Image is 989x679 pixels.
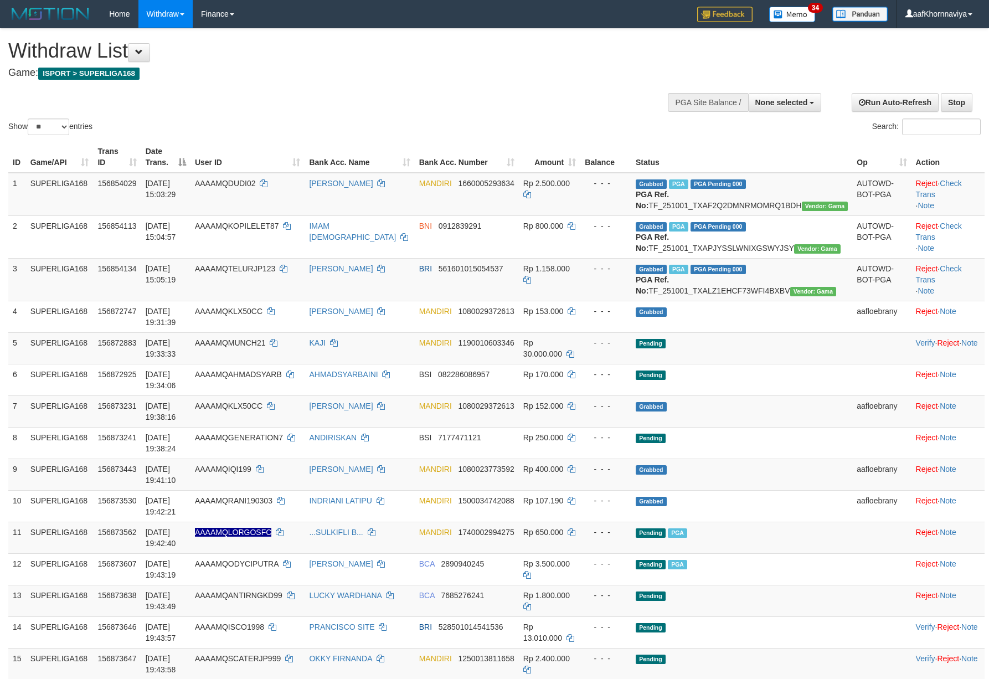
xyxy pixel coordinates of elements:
[309,370,378,379] a: AHMADSYARBAINI
[26,459,94,490] td: SUPERLIGA168
[669,222,688,232] span: Marked by aafchhiseyha
[26,141,94,173] th: Game/API: activate to sort column ascending
[852,301,911,332] td: aafloebrany
[8,301,26,332] td: 4
[309,528,363,537] a: ...SULKIFLI B...
[439,264,503,273] span: Copy 561601015054537 to clipboard
[26,332,94,364] td: SUPERLIGA168
[97,528,136,537] span: 156873562
[438,370,490,379] span: Copy 082286086957 to clipboard
[146,528,176,548] span: [DATE] 19:42:40
[916,179,962,199] a: Check Trans
[636,528,666,538] span: Pending
[585,432,627,443] div: - - -
[961,623,978,631] a: Note
[8,68,648,79] h4: Game:
[911,459,985,490] td: ·
[419,433,432,442] span: BSI
[195,496,272,505] span: AAAAMQRANI190303
[419,528,452,537] span: MANDIRI
[636,497,667,506] span: Grabbed
[309,623,374,631] a: PRANCISCO SITE
[691,265,746,274] span: PGA Pending
[97,402,136,410] span: 156873231
[585,558,627,569] div: - - -
[523,433,563,442] span: Rp 250.000
[8,6,92,22] img: MOTION_logo.png
[305,141,414,173] th: Bank Acc. Name: activate to sort column ascending
[872,119,981,135] label: Search:
[755,98,808,107] span: None selected
[916,222,962,241] a: Check Trans
[911,395,985,427] td: ·
[585,263,627,274] div: - - -
[97,307,136,316] span: 156872747
[911,301,985,332] td: ·
[631,258,852,301] td: TF_251001_TXALZ1EHCF73WFI4BXBV
[146,370,176,390] span: [DATE] 19:34:06
[415,141,519,173] th: Bank Acc. Number: activate to sort column ascending
[636,190,669,210] b: PGA Ref. No:
[97,370,136,379] span: 156872925
[523,591,570,600] span: Rp 1.800.000
[523,222,563,230] span: Rp 800.000
[309,307,373,316] a: [PERSON_NAME]
[523,654,570,663] span: Rp 2.400.000
[26,364,94,395] td: SUPERLIGA168
[8,119,92,135] label: Show entries
[459,338,514,347] span: Copy 1190010603346 to clipboard
[439,222,482,230] span: Copy 0912839291 to clipboard
[802,202,848,211] span: Vendor URL: https://trx31.1velocity.biz
[419,623,432,631] span: BRI
[8,459,26,490] td: 9
[585,653,627,664] div: - - -
[631,173,852,216] td: TF_251001_TXAF2Q2DMNRMOMRQ1BDH
[961,338,978,347] a: Note
[26,215,94,258] td: SUPERLIGA168
[8,616,26,648] td: 14
[309,402,373,410] a: [PERSON_NAME]
[794,244,841,254] span: Vendor URL: https://trx31.1velocity.biz
[309,496,372,505] a: INDRIANI LATIPU
[97,338,136,347] span: 156872883
[916,528,938,537] a: Reject
[636,560,666,569] span: Pending
[146,591,176,611] span: [DATE] 19:43:49
[790,287,837,296] span: Vendor URL: https://trx31.1velocity.biz
[916,465,938,474] a: Reject
[585,400,627,411] div: - - -
[902,119,981,135] input: Search:
[911,490,985,522] td: ·
[195,264,276,273] span: AAAAMQTELURJP123
[146,264,176,284] span: [DATE] 15:05:19
[916,496,938,505] a: Reject
[523,528,563,537] span: Rp 650.000
[146,654,176,674] span: [DATE] 19:43:58
[940,465,956,474] a: Note
[911,585,985,616] td: ·
[852,395,911,427] td: aafloebrany
[832,7,888,22] img: panduan.png
[146,402,176,421] span: [DATE] 19:38:16
[636,307,667,317] span: Grabbed
[26,427,94,459] td: SUPERLIGA168
[419,370,432,379] span: BSI
[523,623,562,642] span: Rp 13.010.000
[195,559,279,568] span: AAAAMQODYCIPUTRA
[769,7,816,22] img: Button%20Memo.svg
[97,465,136,474] span: 156873443
[8,258,26,301] td: 3
[911,427,985,459] td: ·
[911,173,985,216] td: · ·
[938,623,960,631] a: Reject
[459,654,514,663] span: Copy 1250013811658 to clipboard
[523,264,570,273] span: Rp 1.158.000
[28,119,69,135] select: Showentries
[146,559,176,579] span: [DATE] 19:43:19
[419,179,452,188] span: MANDIRI
[8,585,26,616] td: 13
[852,459,911,490] td: aafloebrany
[585,495,627,506] div: - - -
[940,433,956,442] a: Note
[669,265,688,274] span: Marked by aafsengchandara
